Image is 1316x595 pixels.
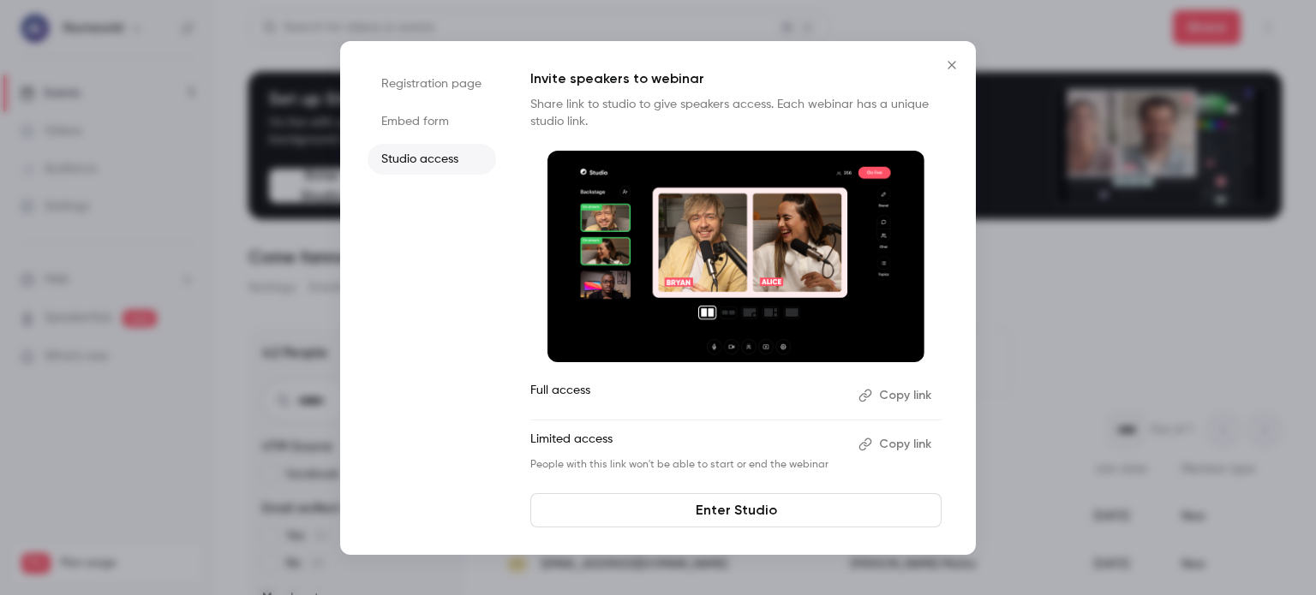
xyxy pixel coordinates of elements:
button: Copy link [852,382,942,409]
p: Invite speakers to webinar [530,68,942,89]
p: Share link to studio to give speakers access. Each webinar has a unique studio link. [530,96,942,130]
img: Invite speakers to webinar [547,151,924,363]
li: Embed form [368,106,496,137]
p: Full access [530,382,845,409]
li: Studio access [368,144,496,175]
a: Enter Studio [530,493,942,527]
button: Close [935,48,969,82]
li: Registration page [368,68,496,99]
p: People with this link won't be able to start or end the webinar [530,458,845,472]
button: Copy link [852,431,942,458]
p: Limited access [530,431,845,458]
